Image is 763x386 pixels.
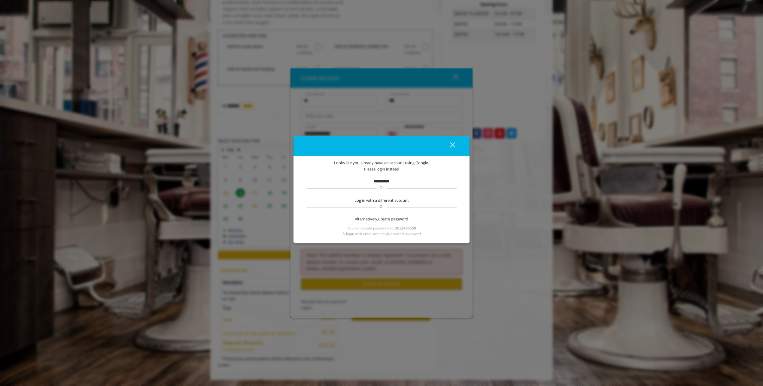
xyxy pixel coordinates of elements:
[306,216,457,222] div: Alternatively,
[376,204,387,209] span: Or
[364,166,399,172] span: Please login instead
[443,141,455,150] div: close dialog
[334,160,429,166] span: Looks like you already have an account using Google.
[378,216,408,222] span: Create password
[342,231,421,237] span: & login with email and newly created password
[376,185,387,190] span: Or
[354,197,409,203] span: Log in with a different account
[439,140,459,152] button: close dialog
[347,225,416,231] span: You can create password for
[395,225,416,231] b: 2032496558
